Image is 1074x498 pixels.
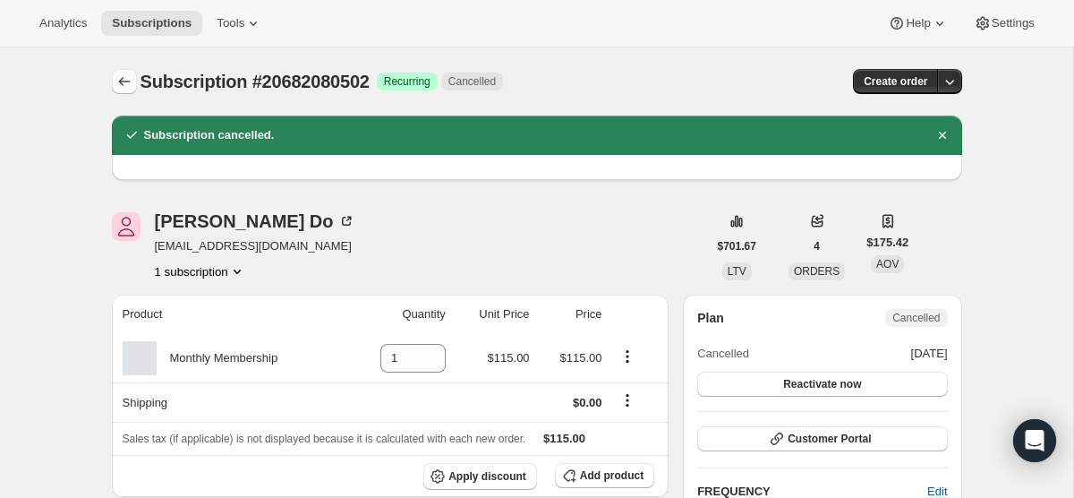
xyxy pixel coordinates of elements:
[217,16,244,30] span: Tools
[707,234,767,259] button: $701.67
[155,262,246,280] button: Product actions
[613,391,642,410] button: Shipping actions
[384,74,430,89] span: Recurring
[123,433,526,445] span: Sales tax (if applicable) is not displayed because it is calculated with each new order.
[39,16,87,30] span: Analytics
[448,74,496,89] span: Cancelled
[728,265,746,278] span: LTV
[112,69,137,94] button: Subscriptions
[1013,419,1056,462] div: Open Intercom Messenger
[992,16,1035,30] span: Settings
[580,468,644,483] span: Add product
[911,345,948,363] span: [DATE]
[853,69,938,94] button: Create order
[697,309,724,327] h2: Plan
[560,351,602,365] span: $115.00
[877,11,959,36] button: Help
[718,239,756,253] span: $701.67
[155,212,355,230] div: [PERSON_NAME] Do
[423,463,537,490] button: Apply discount
[543,432,585,445] span: $115.00
[157,349,278,367] div: Monthly Membership
[555,463,654,488] button: Add product
[866,234,908,252] span: $175.42
[141,72,370,91] span: Subscription #20682080502
[488,351,530,365] span: $115.00
[697,372,947,397] button: Reactivate now
[448,469,526,484] span: Apply discount
[876,258,899,270] span: AOV
[697,426,947,451] button: Customer Portal
[906,16,930,30] span: Help
[101,11,202,36] button: Subscriptions
[29,11,98,36] button: Analytics
[814,239,820,253] span: 4
[346,295,451,334] th: Quantity
[892,311,940,325] span: Cancelled
[451,295,535,334] th: Unit Price
[535,295,608,334] th: Price
[155,237,355,255] span: [EMAIL_ADDRESS][DOMAIN_NAME]
[930,123,955,148] button: Dismiss notification
[864,74,927,89] span: Create order
[206,11,273,36] button: Tools
[112,16,192,30] span: Subscriptions
[144,126,275,144] h2: Subscription cancelled.
[788,432,871,446] span: Customer Portal
[112,212,141,241] span: Emilie Do
[613,347,642,366] button: Product actions
[112,382,347,422] th: Shipping
[803,234,831,259] button: 4
[573,396,602,409] span: $0.00
[112,295,347,334] th: Product
[783,377,861,391] span: Reactivate now
[963,11,1045,36] button: Settings
[697,345,749,363] span: Cancelled
[794,265,840,278] span: ORDERS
